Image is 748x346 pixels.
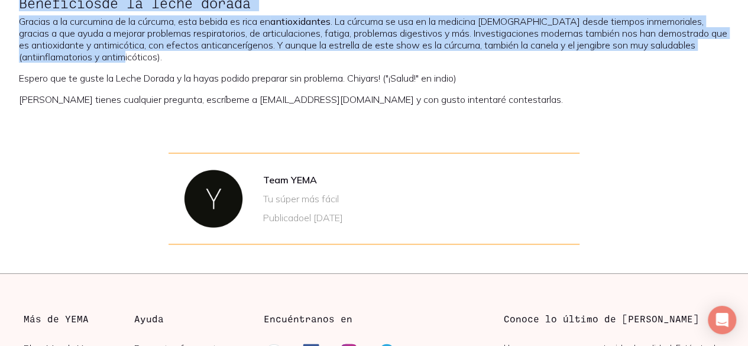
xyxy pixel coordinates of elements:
div: Open Intercom Messenger [708,306,736,334]
h3: Ayuda [134,312,245,326]
p: [PERSON_NAME] tienes cualquier pregunta, escríbeme a [EMAIL_ADDRESS][DOMAIN_NAME] y con gusto int... [19,93,729,105]
p: Team YEMA [263,174,566,186]
div: Team YEMATu súper más fácil [183,168,244,229]
p: Tu súper más fácil [263,193,566,205]
p: Gracias a la curcumina de la cúrcuma, esta bebida es rica en . La cúrcuma se usa en la medicina [... [19,15,729,63]
h3: Conoce lo último de [PERSON_NAME] [503,312,724,326]
p: Espero que te guste la Leche Dorada y la hayas podido preparar sin problema. Chiyars! ("¡Salud!" ... [19,72,729,84]
h3: Más de YEMA [24,312,134,326]
b: antioxidantes [270,15,331,27]
h3: Encuéntranos en [264,312,352,326]
p: Publicado el [DATE] [263,212,566,224]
